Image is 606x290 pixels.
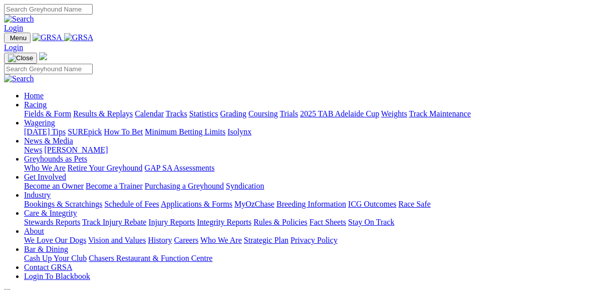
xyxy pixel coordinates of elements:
[24,200,602,209] div: Industry
[24,236,86,244] a: We Love Our Dogs
[24,91,44,100] a: Home
[398,200,430,208] a: Race Safe
[226,182,264,190] a: Syndication
[86,182,143,190] a: Become a Trainer
[24,100,47,109] a: Racing
[104,200,159,208] a: Schedule of Fees
[276,200,346,208] a: Breeding Information
[24,227,44,235] a: About
[381,109,407,118] a: Weights
[409,109,471,118] a: Track Maintenance
[227,127,251,136] a: Isolynx
[200,236,242,244] a: Who We Are
[104,127,143,136] a: How To Bet
[24,254,87,262] a: Cash Up Your Club
[24,182,84,190] a: Become an Owner
[310,218,346,226] a: Fact Sheets
[24,146,602,155] div: News & Media
[24,254,602,263] div: Bar & Dining
[24,127,602,136] div: Wagering
[166,109,187,118] a: Tracks
[68,164,143,172] a: Retire Your Greyhound
[82,218,146,226] a: Track Injury Rebate
[24,218,80,226] a: Stewards Reports
[24,191,51,199] a: Industry
[24,164,602,173] div: Greyhounds as Pets
[24,164,66,172] a: Who We Are
[24,236,602,245] div: About
[4,64,93,74] input: Search
[145,164,215,172] a: GAP SA Assessments
[4,43,23,52] a: Login
[4,15,34,24] img: Search
[4,24,23,32] a: Login
[348,200,396,208] a: ICG Outcomes
[174,236,198,244] a: Careers
[89,254,212,262] a: Chasers Restaurant & Function Centre
[68,127,102,136] a: SUREpick
[197,218,251,226] a: Integrity Reports
[24,209,77,217] a: Care & Integrity
[24,200,102,208] a: Bookings & Scratchings
[348,218,394,226] a: Stay On Track
[24,127,66,136] a: [DATE] Tips
[24,136,73,145] a: News & Media
[88,236,146,244] a: Vision and Values
[4,74,34,83] img: Search
[24,245,68,253] a: Bar & Dining
[189,109,218,118] a: Statistics
[24,263,72,271] a: Contact GRSA
[33,33,62,42] img: GRSA
[24,146,42,154] a: News
[4,53,37,64] button: Toggle navigation
[4,33,31,43] button: Toggle navigation
[24,272,90,280] a: Login To Blackbook
[279,109,298,118] a: Trials
[10,34,27,42] span: Menu
[145,182,224,190] a: Purchasing a Greyhound
[220,109,246,118] a: Grading
[24,173,66,181] a: Get Involved
[253,218,308,226] a: Rules & Policies
[24,109,71,118] a: Fields & Form
[135,109,164,118] a: Calendar
[4,4,93,15] input: Search
[24,118,55,127] a: Wagering
[234,200,274,208] a: MyOzChase
[44,146,108,154] a: [PERSON_NAME]
[8,54,33,62] img: Close
[161,200,232,208] a: Applications & Forms
[24,218,602,227] div: Care & Integrity
[24,109,602,118] div: Racing
[244,236,288,244] a: Strategic Plan
[39,52,47,60] img: logo-grsa-white.png
[248,109,278,118] a: Coursing
[300,109,379,118] a: 2025 TAB Adelaide Cup
[148,236,172,244] a: History
[24,182,602,191] div: Get Involved
[148,218,195,226] a: Injury Reports
[145,127,225,136] a: Minimum Betting Limits
[290,236,338,244] a: Privacy Policy
[64,33,94,42] img: GRSA
[73,109,133,118] a: Results & Replays
[24,155,87,163] a: Greyhounds as Pets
